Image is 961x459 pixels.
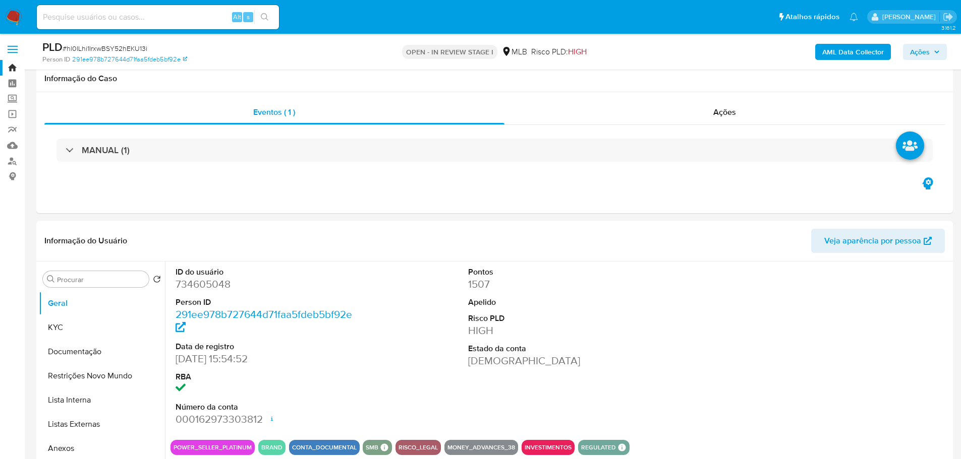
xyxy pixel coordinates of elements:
b: PLD [42,39,63,55]
button: search-icon [254,10,275,24]
button: Retornar ao pedido padrão [153,275,161,286]
dt: Apelido [468,297,653,308]
span: Ações [910,44,930,60]
span: Atalhos rápidos [785,12,839,22]
a: 291ee978b727644d71faa5fdeb5bf92e [176,307,352,336]
button: Restrições Novo Mundo [39,364,165,388]
dt: Número da conta [176,402,361,413]
dt: Person ID [176,297,361,308]
dt: Risco PLD [468,313,653,324]
a: 291ee978b727644d71faa5fdeb5bf92e [72,55,187,64]
button: Geral [39,291,165,315]
span: s [247,12,250,22]
button: Ações [903,44,947,60]
dt: ID do usuário [176,267,361,278]
span: Alt [233,12,241,22]
dd: 734605048 [176,277,361,291]
b: AML Data Collector [822,44,884,60]
p: lucas.portella@mercadolivre.com [882,12,939,22]
p: OPEN - IN REVIEW STAGE I [402,45,497,59]
span: Eventos ( 1 ) [253,106,295,118]
button: AML Data Collector [815,44,891,60]
dd: 000162973303812 [176,412,361,426]
dd: HIGH [468,323,653,338]
a: Notificações [850,13,858,21]
dd: [DEMOGRAPHIC_DATA] [468,354,653,368]
button: KYC [39,315,165,340]
input: Pesquise usuários ou casos... [37,11,279,24]
button: Lista Interna [39,388,165,412]
dt: Pontos [468,267,653,278]
button: Veja aparência por pessoa [811,229,945,253]
dd: [DATE] 15:54:52 [176,352,361,366]
span: # hl0ILhi1IrxwBSY52hEKU13i [63,43,147,53]
dt: Data de registro [176,341,361,352]
dt: Estado da conta [468,343,653,354]
div: MANUAL (1) [56,139,933,162]
b: Person ID [42,55,70,64]
h1: Informação do Usuário [44,236,127,246]
button: Listas Externas [39,412,165,436]
input: Procurar [57,275,145,284]
span: HIGH [568,46,587,57]
a: Sair [943,12,953,22]
button: Procurar [47,275,55,283]
button: Documentação [39,340,165,364]
h3: MANUAL (1) [82,145,130,156]
span: Veja aparência por pessoa [824,229,921,253]
dt: RBA [176,371,361,382]
span: Ações [713,106,736,118]
h1: Informação do Caso [44,74,945,84]
div: MLB [501,46,527,57]
dd: 1507 [468,277,653,291]
span: Risco PLD: [531,46,587,57]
